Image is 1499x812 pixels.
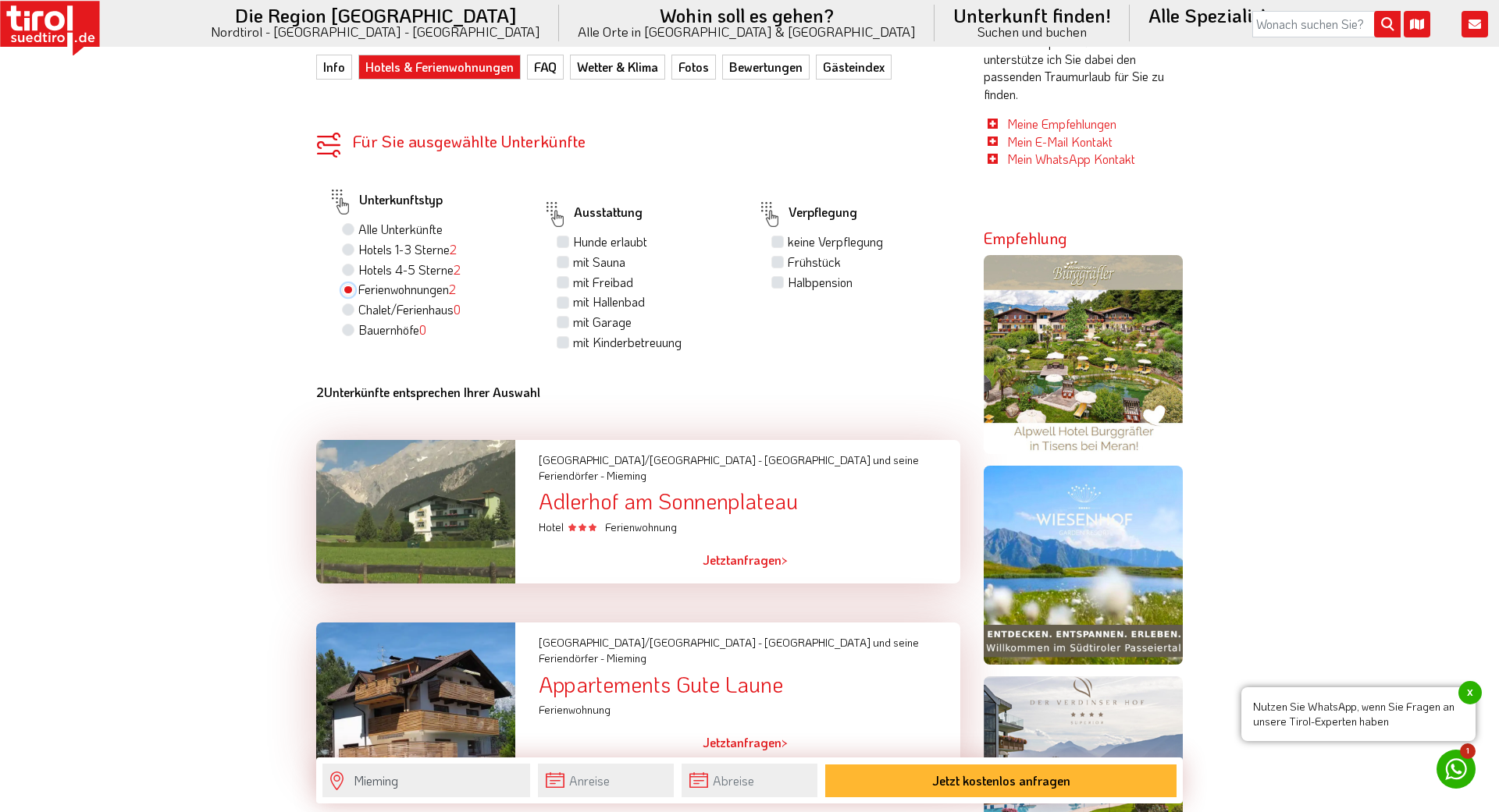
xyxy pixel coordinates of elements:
i: Karte öffnen [1404,11,1430,37]
label: Bauernhöfe [358,321,426,339]
span: [GEOGRAPHIC_DATA]/[GEOGRAPHIC_DATA] - [539,452,762,467]
label: Hotels 4-5 Sterne [358,261,461,278]
span: 2 [454,261,461,278]
span: Ferienwohnung [539,702,613,717]
span: > [782,551,788,568]
label: mit Sauna [573,254,625,271]
label: Hotels 1-3 Sterne [358,241,457,258]
b: Unterkünfte entsprechen Ihrer Auswahl [316,384,540,400]
input: Wo soll's hingehen? [322,764,530,797]
div: Für Sie ausgewählte Unterkünfte [316,133,960,149]
b: 2 [316,384,324,400]
input: Wonach suchen Sie? [1252,11,1401,37]
a: Gästeindex [816,55,892,80]
span: Ferienwohnung [605,519,679,534]
img: burggraefler.jpg [984,255,1183,454]
label: Alle Unterkünfte [358,221,443,238]
span: Hotel [539,519,599,534]
label: keine Verpflegung [788,233,883,250]
span: x [1458,681,1482,704]
span: [GEOGRAPHIC_DATA] und seine Feriendörfer - [539,452,919,483]
label: mit Kinderbetreuung [573,334,682,351]
div: Appartements Gute Laune [539,672,960,697]
label: mit Hallenbad [573,293,645,310]
span: 2 [449,281,456,297]
span: Mieming [607,468,646,483]
a: FAQ [527,55,564,80]
button: Jetzt kostenlos anfragen [825,764,1177,797]
a: Mein WhatsApp Kontakt [1007,151,1135,167]
label: Hunde erlaubt [573,233,647,250]
a: Hotels & Ferienwohnungen [358,55,521,80]
a: Info [316,55,352,80]
span: > [782,734,788,750]
input: Anreise [538,764,674,797]
span: [GEOGRAPHIC_DATA]/[GEOGRAPHIC_DATA] - [539,635,762,650]
div: Adlerhof am Sonnenplateau [539,489,960,513]
span: Jetzt [703,734,730,750]
small: Nordtirol - [GEOGRAPHIC_DATA] - [GEOGRAPHIC_DATA] [211,25,540,38]
a: Jetztanfragen> [703,725,788,761]
span: 2 [450,241,457,257]
label: Unterkunftstyp [328,184,443,220]
label: mit Garage [573,314,632,331]
span: 0 [419,321,426,338]
a: Mein E-Mail Kontakt [1007,133,1113,150]
span: Nutzen Sie WhatsApp, wenn Sie Fragen an unsere Tirol-Experten haben [1241,687,1476,741]
label: Halbpension [788,274,853,291]
span: Mieming [607,651,646,665]
input: Abreise [682,764,817,797]
a: Jetztanfragen> [703,542,788,578]
span: 1 [1460,743,1476,759]
label: Ferienwohnungen [358,281,456,298]
label: Chalet/Ferienhaus [358,301,461,318]
a: Fotos [671,55,716,80]
a: Wetter & Klima [570,55,665,80]
small: Suchen und buchen [953,25,1111,38]
span: [GEOGRAPHIC_DATA] und seine Feriendörfer - [539,635,919,665]
span: Jetzt [703,551,730,568]
img: wiesenhof-sommer.jpg [984,466,1183,665]
a: Meine Empfehlungen [1007,115,1116,132]
strong: Empfehlung [984,228,1067,248]
a: 1 Nutzen Sie WhatsApp, wenn Sie Fragen an unsere Tirol-Experten habenx [1437,750,1476,789]
label: mit Freibad [573,274,633,291]
label: Frühstück [788,254,841,271]
small: Alle Orte in [GEOGRAPHIC_DATA] & [GEOGRAPHIC_DATA] [578,25,916,38]
i: Kontakt [1462,11,1488,37]
span: 0 [454,301,461,317]
label: Ausstattung [543,197,643,232]
a: Bewertungen [722,55,810,80]
label: Verpflegung [757,197,857,232]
